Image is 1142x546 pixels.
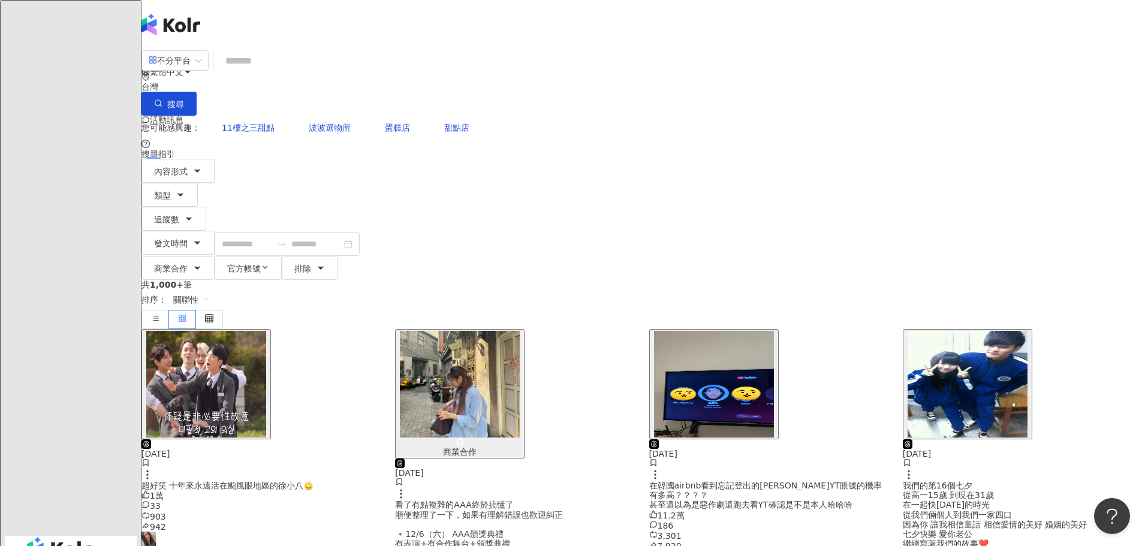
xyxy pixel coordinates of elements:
[141,207,206,231] button: 追蹤數
[209,116,287,140] button: 11樓之三甜點
[1094,498,1130,534] iframe: Help Scout Beacon - Open
[141,140,150,148] span: question-circle
[141,123,200,132] span: 您可能感興趣：
[649,481,888,509] div: 在韓國airbnb看到忘記登出的[PERSON_NAME]YT賬號的機率有多高？？？？ 甚至還以為是惡作劇還跑去看YT確認是不是本人哈哈哈
[167,99,184,109] span: 搜尋
[432,116,482,140] button: 甜點店
[372,116,423,140] button: 蛋糕店
[149,51,191,70] div: 不分平台
[444,123,469,132] span: 甜點店
[173,290,209,309] span: 關聯性
[141,289,1142,310] div: 排序：
[154,264,188,273] span: 商業合作
[649,530,888,541] div: 3,301
[141,73,150,81] span: environment
[400,447,520,457] div: 商業合作
[150,115,183,125] span: 活動訊息
[154,167,188,176] span: 內容形式
[309,123,351,132] span: 波波選物所
[908,331,1028,438] img: post-image
[141,449,381,458] div: [DATE]
[282,256,338,280] button: 排除
[141,490,381,500] div: 1萬
[141,183,198,207] button: 類型
[141,521,381,532] div: 942
[654,331,774,438] img: post-image
[296,116,363,140] button: 波波選物所
[154,191,171,200] span: 類型
[141,532,381,546] a: KOL Avatar
[141,481,381,490] div: 超好笑 十年來永遠活在颱風眼地區的徐小八🙂‍↕️
[649,520,888,530] div: 186
[649,510,888,520] div: 11.2萬
[395,329,525,458] button: 商業合作
[141,231,215,255] button: 發文時間
[400,331,520,438] img: post-image
[649,449,888,458] div: [DATE]
[294,264,311,273] span: 排除
[149,56,157,64] span: appstore
[227,264,261,273] span: 官方帳號
[385,123,410,132] span: 蛋糕店
[141,149,1142,159] div: 搜尋指引
[277,239,287,249] span: to
[141,14,200,35] img: logo
[146,331,266,438] img: post-image
[903,449,1142,458] div: [DATE]
[154,215,179,224] span: 追蹤數
[222,123,275,132] span: 11樓之三甜點
[141,82,1142,92] div: 台灣
[141,280,1142,289] div: 共 筆
[141,500,381,511] div: 33
[141,532,156,546] img: KOL Avatar
[277,239,287,249] span: swap-right
[215,256,282,280] button: 官方帳號
[141,511,381,521] div: 903
[141,256,215,280] button: 商業合作
[154,239,188,248] span: 發文時間
[141,92,197,116] button: 搜尋
[395,468,634,478] div: [DATE]
[141,159,215,183] button: 內容形式
[150,280,183,289] span: 1,000+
